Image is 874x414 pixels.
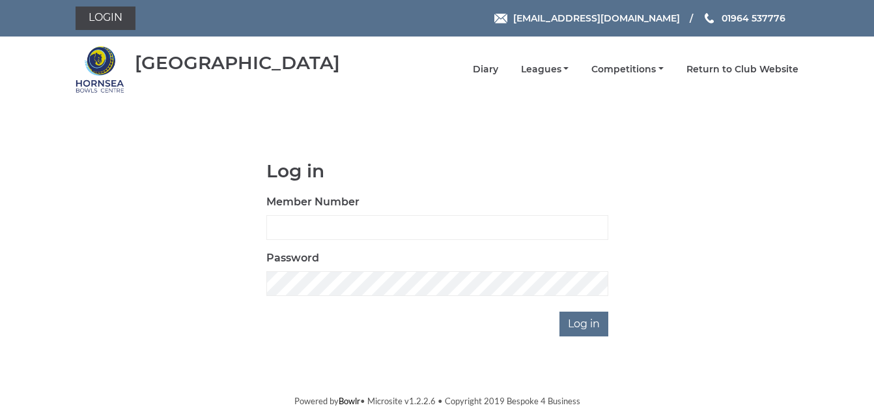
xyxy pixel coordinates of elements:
[339,396,360,406] a: Bowlr
[686,63,798,76] a: Return to Club Website
[521,63,569,76] a: Leagues
[513,12,680,24] span: [EMAIL_ADDRESS][DOMAIN_NAME]
[76,45,124,94] img: Hornsea Bowls Centre
[703,11,785,25] a: Phone us 01964 537776
[494,14,507,23] img: Email
[705,13,714,23] img: Phone us
[135,53,340,73] div: [GEOGRAPHIC_DATA]
[494,11,680,25] a: Email [EMAIL_ADDRESS][DOMAIN_NAME]
[559,312,608,336] input: Log in
[473,63,498,76] a: Diary
[266,161,608,181] h1: Log in
[76,7,135,30] a: Login
[722,12,785,24] span: 01964 537776
[266,194,359,210] label: Member Number
[266,250,319,266] label: Password
[591,63,664,76] a: Competitions
[294,396,580,406] span: Powered by • Microsite v1.2.2.6 • Copyright 2019 Bespoke 4 Business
